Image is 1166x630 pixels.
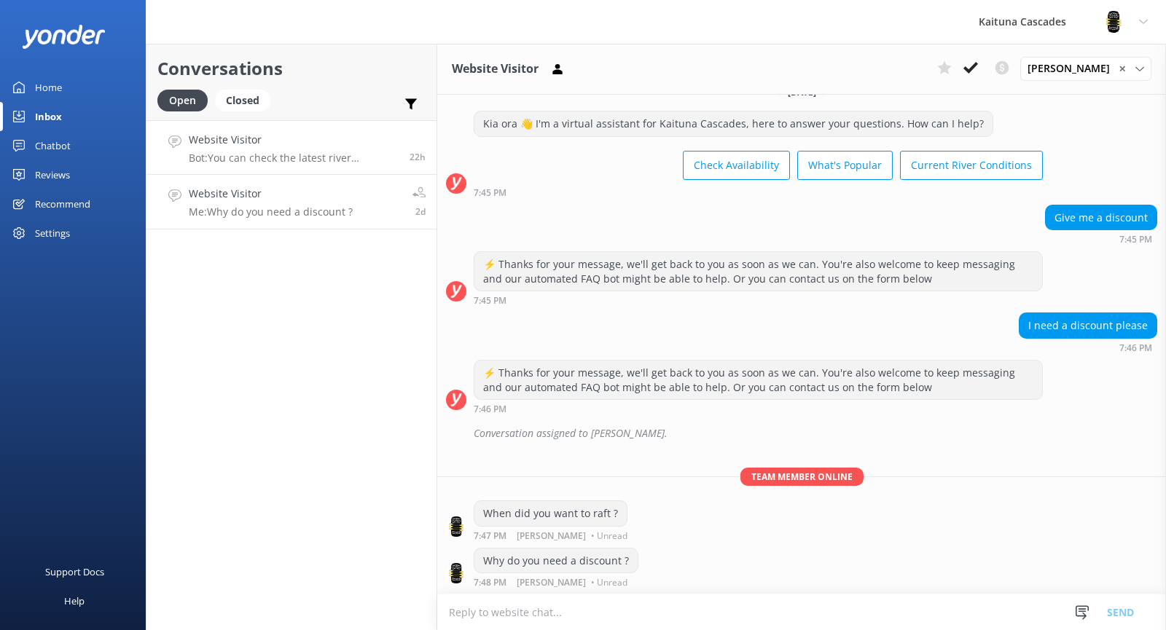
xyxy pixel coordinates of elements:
[517,532,586,540] span: [PERSON_NAME]
[474,578,506,587] strong: 7:48 PM
[35,102,62,131] div: Inbox
[591,532,627,540] span: • Unread
[900,151,1043,180] button: Current River Conditions
[474,189,506,197] strong: 7:45 PM
[1020,313,1157,338] div: I need a discount please
[35,160,70,189] div: Reviews
[1119,344,1152,353] strong: 7:46 PM
[189,205,353,218] p: Me: Why do you need a discount ?
[22,25,106,49] img: yonder-white-logo.png
[474,295,1043,305] div: Sep 24 2025 07:45pm (UTC +12:00) Pacific/Auckland
[415,205,426,218] span: Sep 24 2025 07:48pm (UTC +12:00) Pacific/Auckland
[35,189,90,218] div: Recommend
[474,530,631,540] div: Sep 24 2025 07:47pm (UTC +12:00) Pacific/Auckland
[157,90,208,111] div: Open
[517,578,586,587] span: [PERSON_NAME]
[35,131,71,160] div: Chatbot
[1019,342,1157,353] div: Sep 24 2025 07:46pm (UTC +12:00) Pacific/Auckland
[1028,60,1119,76] span: [PERSON_NAME]
[64,586,85,615] div: Help
[1046,205,1157,230] div: Give me a discount
[474,548,638,573] div: Why do you need a discount ?
[474,501,627,526] div: When did you want to raft ?
[146,175,437,229] a: Website VisitorMe:Why do you need a discount ?2d
[410,151,426,163] span: Sep 26 2025 12:55pm (UTC +12:00) Pacific/Auckland
[474,532,506,540] strong: 7:47 PM
[474,252,1042,291] div: ⚡ Thanks for your message, we'll get back to you as soon as we can. You're also welcome to keep m...
[1119,62,1126,76] span: ✕
[446,421,1157,446] div: 2025-09-24T07:47:36.576
[740,468,864,486] span: Team member online
[157,55,426,82] h2: Conversations
[35,218,70,248] div: Settings
[45,557,104,586] div: Support Docs
[189,132,399,148] h4: Website Visitor
[35,73,62,102] div: Home
[452,60,539,79] h3: Website Visitor
[474,403,1043,414] div: Sep 24 2025 07:46pm (UTC +12:00) Pacific/Auckland
[474,111,993,136] div: Kia ora 👋 I'm a virtual assistant for Kaituna Cascades, here to answer your questions. How can I ...
[1045,234,1157,244] div: Sep 24 2025 07:45pm (UTC +12:00) Pacific/Auckland
[1020,57,1151,80] div: Assign User
[1103,11,1124,33] img: 802-1755650174.png
[474,361,1042,399] div: ⚡ Thanks for your message, we'll get back to you as soon as we can. You're also welcome to keep m...
[215,92,278,108] a: Closed
[157,92,215,108] a: Open
[189,186,353,202] h4: Website Visitor
[474,187,1043,197] div: Sep 24 2025 07:45pm (UTC +12:00) Pacific/Auckland
[683,151,790,180] button: Check Availability
[474,421,1157,446] div: Conversation assigned to [PERSON_NAME].
[474,577,638,587] div: Sep 24 2025 07:48pm (UTC +12:00) Pacific/Auckland
[474,296,506,305] strong: 7:45 PM
[591,578,627,587] span: • Unread
[474,405,506,414] strong: 7:46 PM
[189,151,399,165] p: Bot: You can check the latest river conditions anytime at [URL][DOMAIN_NAME].
[215,90,270,111] div: Closed
[1119,235,1152,244] strong: 7:45 PM
[146,120,437,175] a: Website VisitorBot:You can check the latest river conditions anytime at [URL][DOMAIN_NAME].22h
[797,151,893,180] button: What's Popular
